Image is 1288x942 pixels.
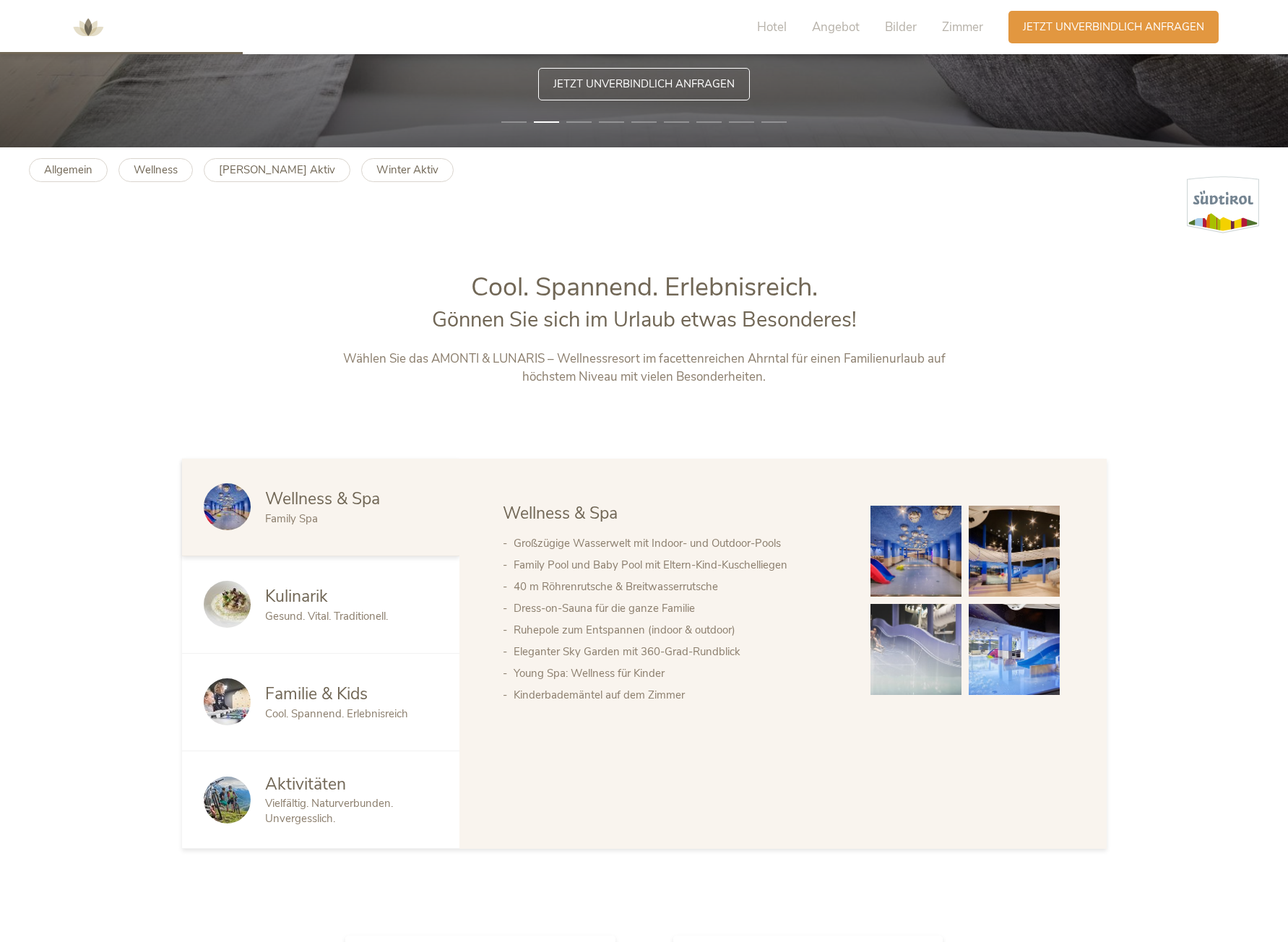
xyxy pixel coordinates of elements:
span: Aktivitäten [265,773,346,795]
li: Eleganter Sky Garden mit 360-Grad-Rundblick [514,641,842,662]
a: Wellness [118,158,193,182]
span: Cool. Spannend. Erlebnisreich. [471,269,818,305]
b: Allgemein [44,163,92,177]
span: Family Spa [265,511,318,526]
b: Wellness [134,163,178,177]
li: Kinderbademäntel auf dem Zimmer [514,684,842,706]
span: Familie & Kids [265,683,368,705]
span: Bilder [885,19,917,35]
li: Family Pool und Baby Pool mit Eltern-Kind-Kuschelliegen [514,554,842,576]
li: Ruhepole zum Entspannen (indoor & outdoor) [514,619,842,641]
span: Cool. Spannend. Erlebnisreich [265,706,408,721]
p: Wählen Sie das AMONTI & LUNARIS – Wellnessresort im facettenreichen Ahrntal für einen Familienurl... [342,350,946,386]
img: AMONTI & LUNARIS Wellnessresort [66,6,110,49]
a: [PERSON_NAME] Aktiv [204,158,350,182]
b: [PERSON_NAME] Aktiv [219,163,335,177]
span: Wellness & Spa [265,488,380,510]
span: Zimmer [942,19,983,35]
span: Wellness & Spa [503,502,618,524]
img: Südtirol [1187,176,1259,233]
a: Winter Aktiv [361,158,454,182]
li: Dress-on-Sauna für die ganze Familie [514,597,842,619]
span: Gesund. Vital. Traditionell. [265,609,388,623]
b: Winter Aktiv [376,163,438,177]
li: Großzügige Wasserwelt mit Indoor- und Outdoor-Pools [514,532,842,554]
a: Allgemein [29,158,108,182]
li: Young Spa: Wellness für Kinder [514,662,842,684]
span: Angebot [812,19,860,35]
a: AMONTI & LUNARIS Wellnessresort [66,22,110,32]
span: Kulinarik [265,585,328,608]
span: Vielfältig. Naturverbunden. Unvergesslich. [265,796,393,826]
span: Gönnen Sie sich im Urlaub etwas Besonderes! [432,306,857,334]
span: Jetzt unverbindlich anfragen [1023,20,1204,35]
span: Jetzt unverbindlich anfragen [553,77,735,92]
li: 40 m Röhrenrutsche & Breitwasserrutsche [514,576,842,597]
span: Hotel [757,19,787,35]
